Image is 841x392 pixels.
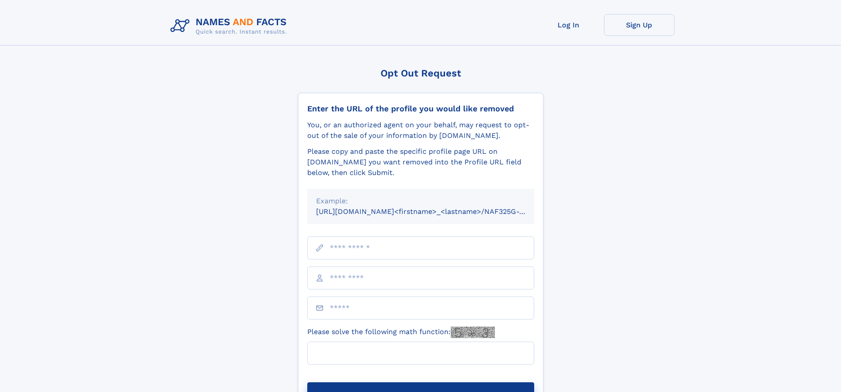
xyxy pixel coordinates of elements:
[307,146,534,178] div: Please copy and paste the specific profile page URL on [DOMAIN_NAME] you want removed into the Pr...
[167,14,294,38] img: Logo Names and Facts
[316,207,551,216] small: [URL][DOMAIN_NAME]<firstname>_<lastname>/NAF325G-xxxxxxxx
[307,327,495,338] label: Please solve the following math function:
[307,104,534,114] div: Enter the URL of the profile you would like removed
[604,14,675,36] a: Sign Up
[307,120,534,141] div: You, or an authorized agent on your behalf, may request to opt-out of the sale of your informatio...
[298,68,543,79] div: Opt Out Request
[533,14,604,36] a: Log In
[316,196,525,206] div: Example:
